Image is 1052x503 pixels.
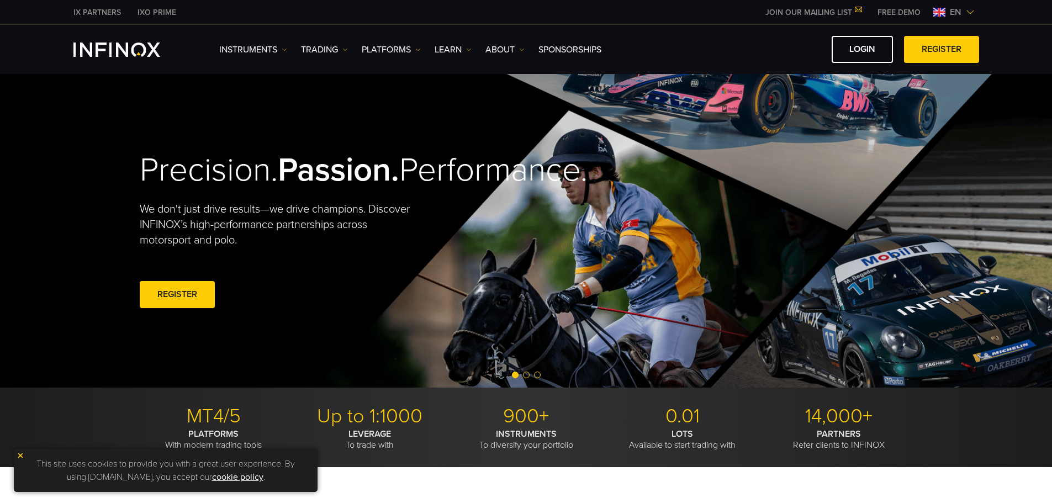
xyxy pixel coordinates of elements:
[140,404,288,428] p: MT4/5
[765,404,913,428] p: 14,000+
[278,150,399,190] strong: Passion.
[496,428,557,440] strong: INSTRUMENTS
[129,7,184,18] a: INFINOX
[452,404,600,428] p: 900+
[757,8,869,17] a: JOIN OUR MAILING LIST
[869,7,929,18] a: INFINOX MENU
[523,372,530,378] span: Go to slide 2
[19,454,312,486] p: This site uses cookies to provide you with a great user experience. By using [DOMAIN_NAME], you a...
[765,428,913,451] p: Refer clients to INFINOX
[672,428,693,440] strong: LOTS
[140,202,418,248] p: We don't just drive results—we drive champions. Discover INFINOX’s high-performance partnerships ...
[140,428,288,451] p: With modern trading tools
[65,7,129,18] a: INFINOX
[188,428,239,440] strong: PLATFORMS
[212,472,263,483] a: cookie policy
[512,372,519,378] span: Go to slide 1
[534,372,541,378] span: Go to slide 3
[904,36,979,63] a: REGISTER
[435,43,472,56] a: Learn
[17,452,24,459] img: yellow close icon
[609,428,757,451] p: Available to start trading with
[452,428,600,451] p: To diversify your portfolio
[296,428,444,451] p: To trade with
[296,404,444,428] p: Up to 1:1000
[140,281,215,308] a: REGISTER
[832,36,893,63] a: LOGIN
[73,43,186,57] a: INFINOX Logo
[140,150,488,190] h2: Precision. Performance.
[348,428,391,440] strong: LEVERAGE
[538,43,601,56] a: SPONSORSHIPS
[362,43,421,56] a: PLATFORMS
[817,428,861,440] strong: PARTNERS
[219,43,287,56] a: Instruments
[945,6,966,19] span: en
[609,404,757,428] p: 0.01
[485,43,525,56] a: ABOUT
[301,43,348,56] a: TRADING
